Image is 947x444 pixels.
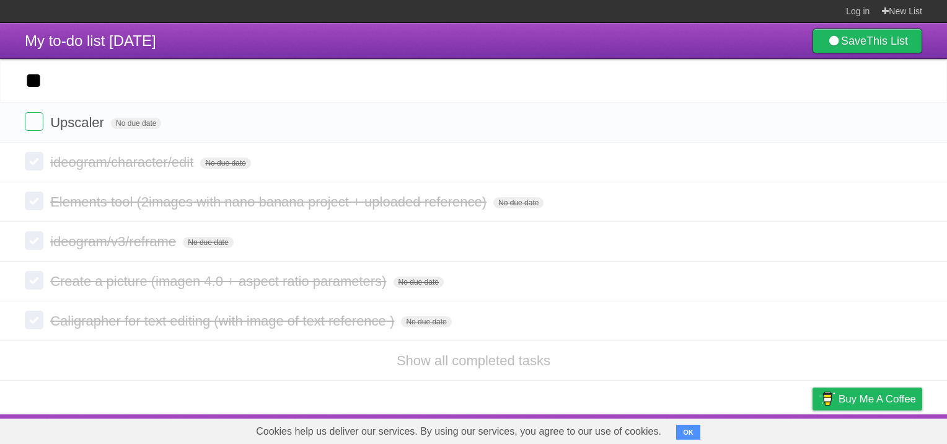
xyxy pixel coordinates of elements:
[25,32,156,49] span: My to-do list [DATE]
[813,29,922,53] a: SaveThis List
[25,152,43,171] label: Done
[754,417,782,441] a: Terms
[394,277,444,288] span: No due date
[813,388,922,411] a: Buy me a coffee
[50,273,389,289] span: Create a picture (imagen 4.0 + aspect ratio parameters)
[183,237,233,248] span: No due date
[50,313,397,329] span: Caligrapher for text editing (with image of text reference )
[839,388,916,410] span: Buy me a coffee
[50,115,107,130] span: Upscaler
[50,234,179,249] span: ideogram/v3/reframe
[397,353,550,368] a: Show all completed tasks
[796,417,829,441] a: Privacy
[25,192,43,210] label: Done
[200,158,250,169] span: No due date
[648,417,674,441] a: About
[689,417,739,441] a: Developers
[676,425,700,440] button: OK
[819,388,835,409] img: Buy me a coffee
[111,118,161,129] span: No due date
[25,271,43,290] label: Done
[25,311,43,329] label: Done
[844,417,922,441] a: Suggest a feature
[25,231,43,250] label: Done
[50,194,490,210] span: Elements tool (2images with nano banana project + uploaded reference)
[244,419,674,444] span: Cookies help us deliver our services. By using our services, you agree to our use of cookies.
[401,316,451,327] span: No due date
[25,112,43,131] label: Done
[493,197,544,208] span: No due date
[50,154,196,170] span: ideogram/character/edit
[866,35,908,47] b: This List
